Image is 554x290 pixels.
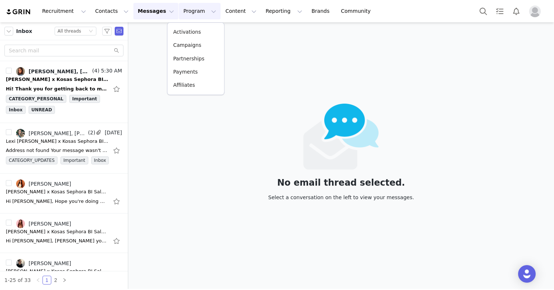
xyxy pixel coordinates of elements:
div: Lexi Wells x Kosas Sephora BI Sale Campaign [6,138,108,145]
p: Payments [173,68,198,76]
img: 82973869-bdcb-491e-aff3-5709948541ea.jpg [16,259,25,268]
span: UNREAD [29,106,55,114]
div: [PERSON_NAME] [29,260,71,266]
span: Inbox [91,156,109,164]
i: icon: search [114,48,119,53]
li: 1 [43,276,51,285]
p: Campaigns [173,42,202,49]
div: Address not found Your message wasn't delivered to lexiwells@kosas.com because the address couldn... [6,147,108,154]
span: Inbox [16,27,32,35]
li: Next Page [60,276,69,285]
div: Select a conversation on the left to view your messages. [268,193,414,201]
div: Open Intercom Messenger [518,265,536,283]
a: [PERSON_NAME] [16,219,71,228]
img: fd840f1b-2b35-4900-9538-d419abab1fb6.jpg [16,129,25,138]
button: Program [179,3,221,19]
div: Abigail Canfield x Kosas Sephora BI Sale Campaign [6,188,108,196]
p: Affiliates [173,81,195,89]
i: icon: left [36,278,40,282]
span: CATEGORY_UPDATES [6,156,58,164]
div: [PERSON_NAME] [29,181,71,187]
img: placeholder-profile.jpg [529,5,541,17]
a: [PERSON_NAME], [PERSON_NAME] [16,67,91,76]
div: All threads [58,27,81,35]
img: emails-empty2x.png [303,104,379,170]
div: Bella Ochoa x Kosas Sephora BI Sale Campaign [6,268,108,275]
div: Alexia Elharrar x Kosas Sephora BI Sale Campaign [6,228,108,235]
img: 224d818f-8f2c-4887-b847-d69422acaf74.jpg [16,67,25,76]
button: Recruitment [38,3,91,19]
div: Hi! Thank you for getting back to me! This all sounds great to me. I would love to move forward w... [6,85,108,93]
a: Brands [307,3,336,19]
div: [PERSON_NAME], [PERSON_NAME] [29,68,91,74]
img: grin logo [6,8,32,15]
div: No email thread selected. [268,179,414,187]
button: Contacts [91,3,133,19]
a: [PERSON_NAME] [16,179,71,188]
span: (4) [91,67,100,75]
img: ac4ea8b8-3971-4d65-828f-9d1756f2ed4d.jpg [16,219,25,228]
div: Hi Abigail, Hope you're doing well! We're big fans of your content at Kosas and would love to exp... [6,198,108,205]
div: Hi Alexia, Hope you're doing well! We're big fans of your content at Kosas and would love to expl... [6,237,108,245]
span: (2) [86,129,95,137]
a: 1 [43,276,51,284]
p: Partnerships [173,55,204,63]
a: Community [337,3,378,19]
button: Messages [133,3,178,19]
span: Important [60,156,88,164]
button: Notifications [508,3,524,19]
button: Content [221,3,261,19]
input: Search mail [4,45,123,56]
a: [PERSON_NAME] [16,259,71,268]
span: Send Email [115,27,123,36]
li: Previous Page [34,276,43,285]
a: [PERSON_NAME], [PERSON_NAME], Mail Delivery Subsystem [16,129,86,138]
span: Inbox [6,106,26,114]
img: 014ff7df-b8b5-4d4a-bf7a-beba3a37bc02.jpg [16,179,25,188]
li: 1-25 of 33 [4,276,31,285]
button: Search [475,3,491,19]
li: 2 [51,276,60,285]
p: Activations [173,29,201,36]
i: icon: down [89,29,93,34]
div: [PERSON_NAME], [PERSON_NAME], Mail Delivery Subsystem [29,130,86,136]
div: [PERSON_NAME] [29,221,71,227]
span: CATEGORY_PERSONAL [6,95,66,103]
button: Profile [525,5,548,17]
a: 2 [52,276,60,284]
i: icon: right [62,278,67,282]
a: Tasks [492,3,508,19]
span: Important [69,95,100,103]
div: Tori Voelker x Kosas Sephora BI Sale Campaign [6,76,108,83]
button: Reporting [261,3,307,19]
